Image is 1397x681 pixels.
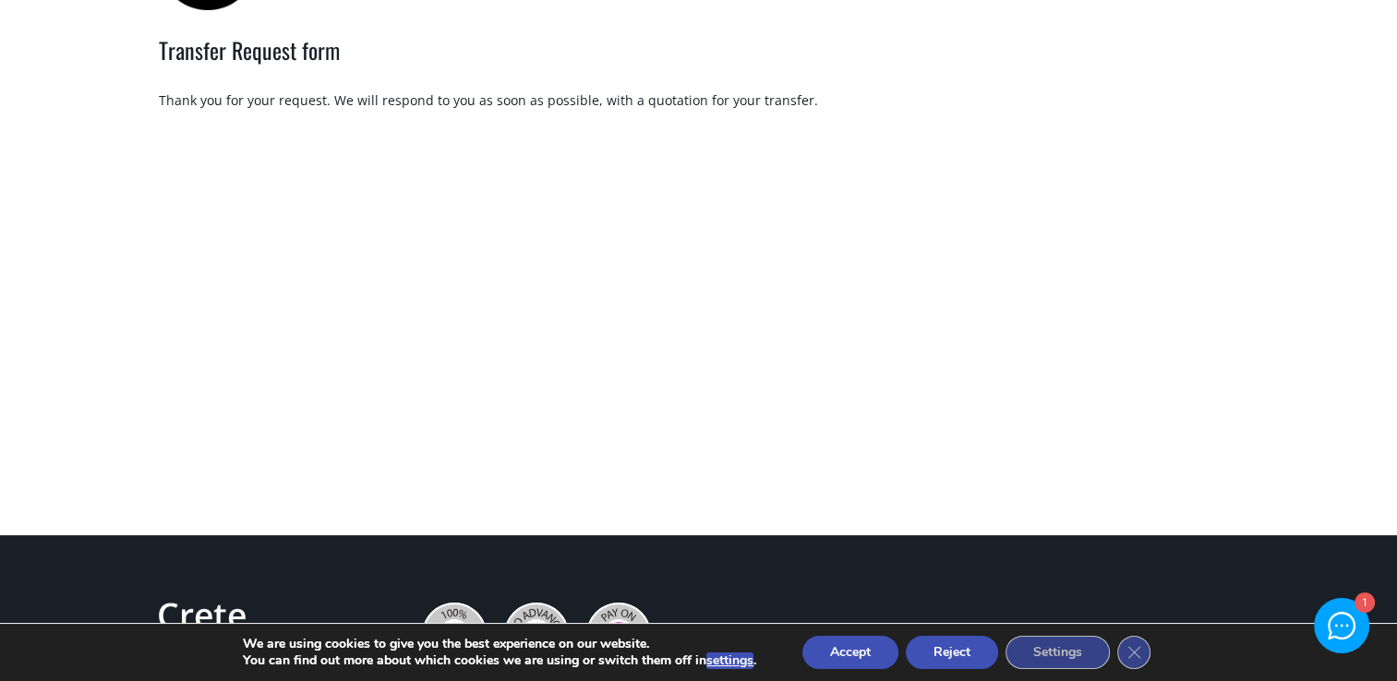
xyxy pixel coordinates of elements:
p: You can find out more about which cookies we are using or switch them off in . [243,652,756,669]
img: Pay On Arrival [586,603,651,667]
button: Close GDPR Cookie Banner [1117,636,1150,669]
img: No Advance Payment [504,603,569,667]
div: Thank you for your request. We will respond to you as soon as possible, with a quotation for your... [159,91,1239,110]
div: 1 [1354,594,1373,614]
button: Settings [1006,636,1110,669]
img: 100% Safe [422,603,487,667]
button: Accept [802,636,898,669]
h2: Transfer Request form [159,34,1239,91]
button: settings [706,652,753,669]
button: Reject [906,636,998,669]
p: We are using cookies to give you the best experience on our website. [243,636,756,652]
